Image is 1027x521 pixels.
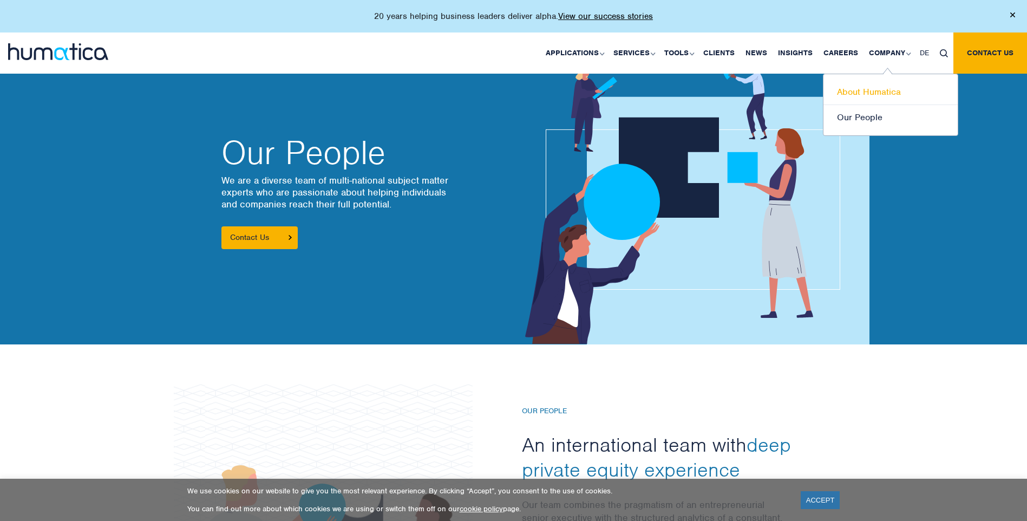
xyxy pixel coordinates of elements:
[823,105,958,130] a: Our People
[540,32,608,74] a: Applications
[740,32,773,74] a: News
[221,136,503,169] h2: Our People
[221,226,298,249] a: Contact Us
[8,43,108,60] img: logo
[289,235,292,240] img: arrowicon
[221,174,503,210] p: We are a diverse team of multi-national subject matter experts who are passionate about helping i...
[608,32,659,74] a: Services
[460,504,503,513] a: cookie policy
[374,11,653,22] p: 20 years helping business leaders deliver alpha.
[496,58,869,344] img: about_banner1
[818,32,864,74] a: Careers
[522,432,791,482] span: deep private equity experience
[801,491,840,509] a: ACCEPT
[659,32,698,74] a: Tools
[914,32,934,74] a: DE
[522,432,814,482] h2: An international team with
[773,32,818,74] a: Insights
[522,407,814,416] h6: Our People
[823,80,958,105] a: About Humatica
[953,32,1027,74] a: Contact us
[698,32,740,74] a: Clients
[558,11,653,22] a: View our success stories
[864,32,914,74] a: Company
[940,49,948,57] img: search_icon
[187,486,787,496] p: We use cookies on our website to give you the most relevant experience. By clicking “Accept”, you...
[920,48,929,57] span: DE
[187,504,787,513] p: You can find out more about which cookies we are using or switch them off on our page.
